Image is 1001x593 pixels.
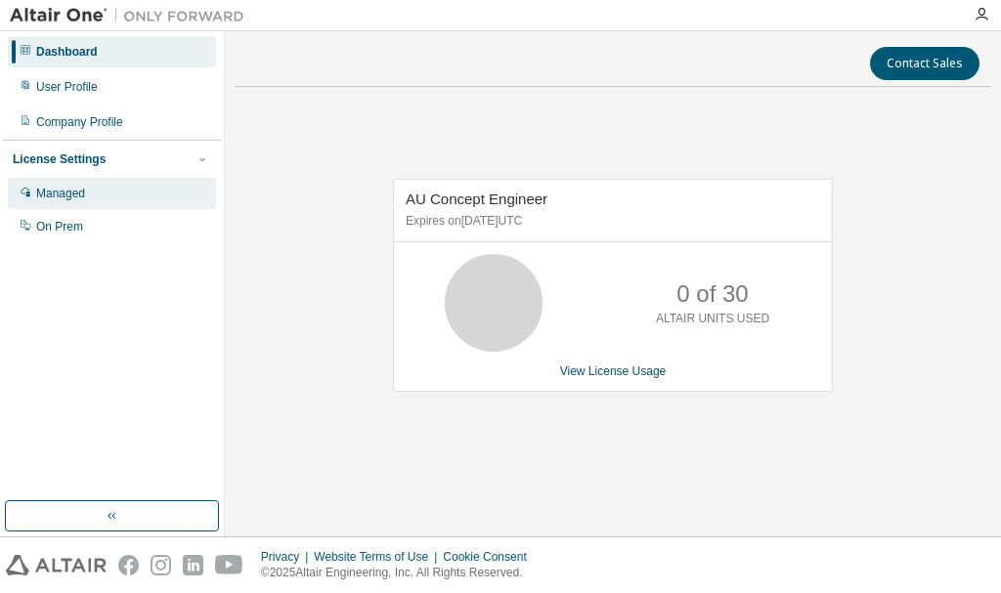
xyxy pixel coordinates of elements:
[36,114,123,130] div: Company Profile
[151,555,171,575] img: instagram.svg
[870,47,979,80] button: Contact Sales
[560,364,667,378] a: View License Usage
[656,311,769,327] p: ALTAIR UNITS USED
[261,565,539,581] p: © 2025 Altair Engineering, Inc. All Rights Reserved.
[10,6,254,25] img: Altair One
[13,151,106,167] div: License Settings
[183,555,203,575] img: linkedin.svg
[6,555,107,575] img: altair_logo.svg
[261,549,314,565] div: Privacy
[314,549,443,565] div: Website Terms of Use
[215,555,243,575] img: youtube.svg
[36,219,83,234] div: On Prem
[406,191,547,207] span: AU Concept Engineer
[36,186,85,201] div: Managed
[406,213,815,230] p: Expires on [DATE] UTC
[118,555,139,575] img: facebook.svg
[36,79,98,95] div: User Profile
[676,277,748,311] p: 0 of 30
[36,44,98,60] div: Dashboard
[443,549,538,565] div: Cookie Consent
